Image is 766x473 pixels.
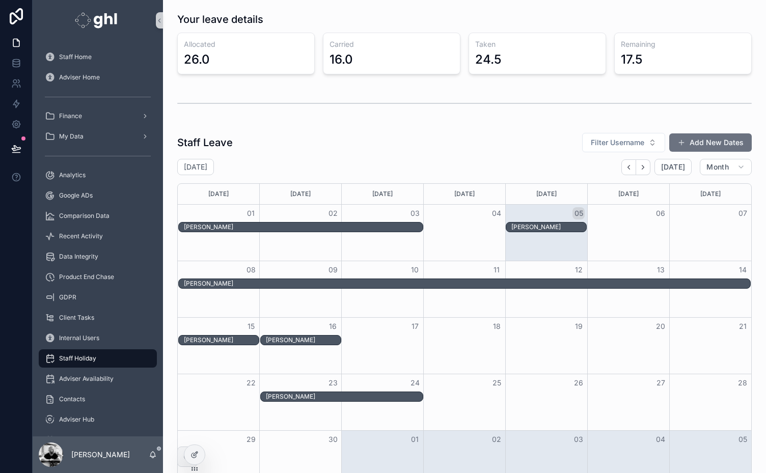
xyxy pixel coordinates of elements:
[184,336,259,345] div: Nigel Gardner
[59,132,84,141] span: My Data
[39,309,157,327] a: Client Tasks
[654,433,667,446] button: 04
[59,273,114,281] span: Product End Chase
[59,415,94,424] span: Adviser Hub
[706,162,729,172] span: Month
[591,137,644,148] span: Filter Username
[39,48,157,66] a: Staff Home
[327,377,339,389] button: 23
[572,377,585,389] button: 26
[59,395,85,403] span: Contacts
[343,184,422,204] div: [DATE]
[654,377,667,389] button: 27
[736,433,749,446] button: 05
[39,370,157,388] a: Adviser Availability
[490,207,503,219] button: 04
[59,293,76,301] span: GDPR
[39,431,157,449] a: Meet The Team
[59,171,86,179] span: Analytics
[409,264,421,276] button: 10
[39,247,157,266] a: Data Integrity
[654,264,667,276] button: 13
[179,184,258,204] div: [DATE]
[490,264,503,276] button: 11
[59,314,94,322] span: Client Tasks
[39,207,157,225] a: Comparison Data
[184,280,750,288] div: [PERSON_NAME]
[245,207,257,219] button: 01
[75,12,120,29] img: App logo
[636,159,650,175] button: Next
[511,222,586,232] div: Garrett Oreilly
[39,410,157,429] a: Adviser Hub
[184,39,308,49] h3: Allocated
[266,392,423,401] div: Nigel Gardner
[654,159,692,175] button: [DATE]
[245,433,257,446] button: 29
[409,320,421,332] button: 17
[490,320,503,332] button: 18
[654,207,667,219] button: 06
[654,320,667,332] button: 20
[59,232,103,240] span: Recent Activity
[245,320,257,332] button: 15
[736,377,749,389] button: 28
[621,159,636,175] button: Back
[572,207,585,219] button: 05
[39,288,157,307] a: GDPR
[184,279,750,288] div: Nigel Gardner
[621,51,642,68] div: 17.5
[736,264,749,276] button: 14
[39,227,157,245] a: Recent Activity
[475,39,599,49] h3: Taken
[507,184,586,204] div: [DATE]
[475,51,501,68] div: 24.5
[511,223,586,231] div: [PERSON_NAME]
[184,223,423,231] div: [PERSON_NAME]
[261,184,340,204] div: [DATE]
[59,253,98,261] span: Data Integrity
[330,51,353,68] div: 16.0
[490,433,503,446] button: 02
[266,393,423,401] div: [PERSON_NAME]
[59,191,93,200] span: Google ADs
[409,377,421,389] button: 24
[39,127,157,146] a: My Data
[39,186,157,205] a: Google ADs
[409,207,421,219] button: 03
[39,166,157,184] a: Analytics
[184,51,210,68] div: 26.0
[59,112,82,120] span: Finance
[490,377,503,389] button: 25
[39,68,157,87] a: Adviser Home
[39,268,157,286] a: Product End Chase
[425,184,504,204] div: [DATE]
[589,184,668,204] div: [DATE]
[327,320,339,332] button: 16
[700,159,752,175] button: Month
[59,53,92,61] span: Staff Home
[39,329,157,347] a: Internal Users
[59,334,99,342] span: Internal Users
[327,207,339,219] button: 02
[245,377,257,389] button: 22
[59,436,104,444] span: Meet The Team
[572,320,585,332] button: 19
[671,184,750,204] div: [DATE]
[59,354,96,363] span: Staff Holiday
[736,207,749,219] button: 07
[184,162,207,172] h2: [DATE]
[330,39,454,49] h3: Carried
[736,320,749,332] button: 21
[184,336,259,344] div: [PERSON_NAME]
[327,433,339,446] button: 30
[59,212,110,220] span: Comparison Data
[39,390,157,408] a: Contacts
[177,135,233,150] h1: Staff Leave
[409,433,421,446] button: 01
[266,336,341,345] div: Nigel Gardner
[39,349,157,368] a: Staff Holiday
[33,41,163,436] div: scrollable content
[669,133,752,152] button: Add New Dates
